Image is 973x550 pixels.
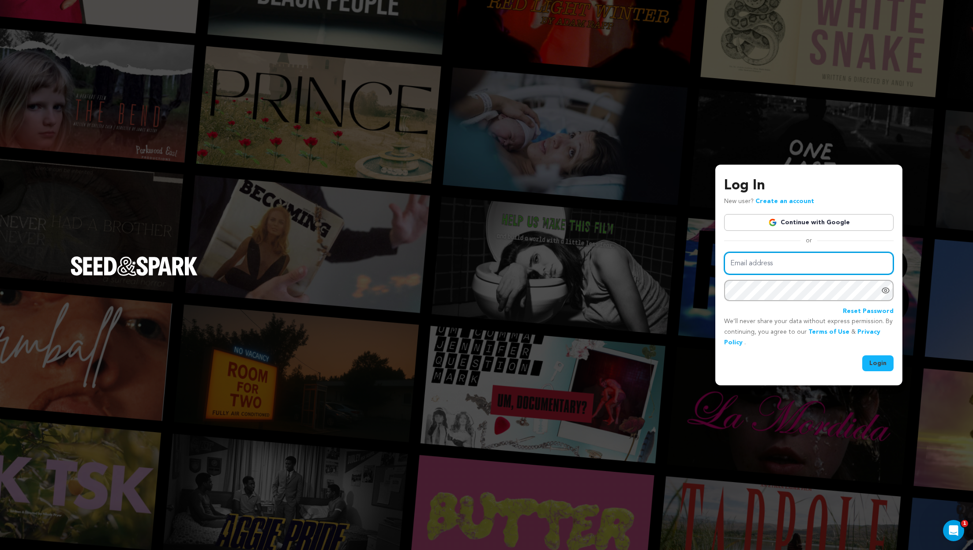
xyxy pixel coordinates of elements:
[71,256,198,294] a: Seed&Spark Homepage
[800,236,817,245] span: or
[862,355,894,371] button: Login
[724,252,894,275] input: Email address
[843,306,894,317] a: Reset Password
[808,329,849,335] a: Terms of Use
[943,520,964,541] iframe: Intercom live chat
[71,256,198,276] img: Seed&Spark Logo
[724,214,894,231] a: Continue with Google
[755,198,814,204] a: Create an account
[724,316,894,348] p: We’ll never share your data without express permission. By continuing, you agree to our & .
[724,175,894,196] h3: Log In
[961,520,968,527] span: 1
[724,329,880,346] a: Privacy Policy
[768,218,777,227] img: Google logo
[881,286,890,295] a: Show password as plain text. Warning: this will display your password on the screen.
[724,196,814,207] p: New user?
